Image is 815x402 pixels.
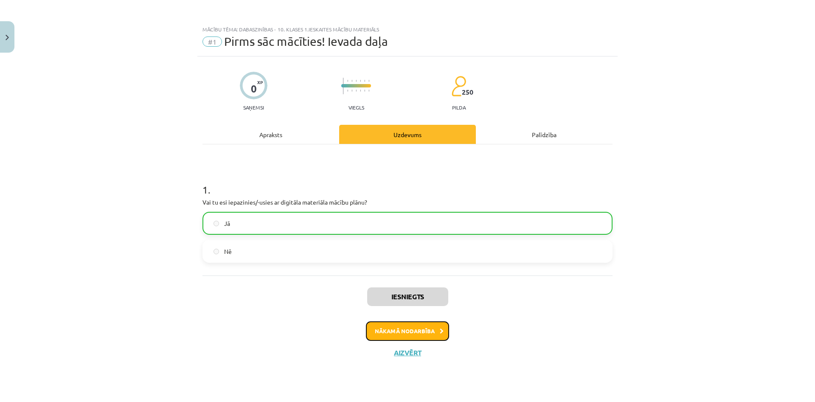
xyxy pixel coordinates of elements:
input: Jā [214,221,219,226]
img: icon-short-line-57e1e144782c952c97e751825c79c345078a6d821885a25fce030b3d8c18986b.svg [364,80,365,82]
p: Viegls [348,104,364,110]
h1: 1 . [202,169,613,195]
div: Mācību tēma: Dabaszinības - 10. klases 1.ieskaites mācību materiāls [202,26,613,32]
div: 0 [251,83,257,95]
img: students-c634bb4e5e11cddfef0936a35e636f08e4e9abd3cc4e673bd6f9a4125e45ecb1.svg [451,76,466,97]
input: Nē [214,249,219,254]
div: Palīdzība [476,125,613,144]
button: Aizvērt [391,349,424,357]
img: icon-close-lesson-0947bae3869378f0d4975bcd49f059093ad1ed9edebbc8119c70593378902aed.svg [6,35,9,40]
img: icon-long-line-d9ea69661e0d244f92f715978eff75569469978d946b2353a9bb055b3ed8787d.svg [343,78,344,94]
button: Nākamā nodarbība [366,321,449,341]
p: Saņemsi [240,104,267,110]
div: Uzdevums [339,125,476,144]
img: icon-short-line-57e1e144782c952c97e751825c79c345078a6d821885a25fce030b3d8c18986b.svg [351,90,352,92]
p: pilda [452,104,466,110]
p: Vai tu esi iepazinies/-usies ar digitāla materiāla mācību plānu? [202,198,613,207]
span: XP [257,80,263,84]
img: icon-short-line-57e1e144782c952c97e751825c79c345078a6d821885a25fce030b3d8c18986b.svg [360,90,361,92]
span: #1 [202,37,222,47]
span: 250 [462,88,473,96]
span: Pirms sāc mācīties! Ievada daļa [224,34,388,48]
img: icon-short-line-57e1e144782c952c97e751825c79c345078a6d821885a25fce030b3d8c18986b.svg [347,80,348,82]
img: icon-short-line-57e1e144782c952c97e751825c79c345078a6d821885a25fce030b3d8c18986b.svg [364,90,365,92]
img: icon-short-line-57e1e144782c952c97e751825c79c345078a6d821885a25fce030b3d8c18986b.svg [360,80,361,82]
img: icon-short-line-57e1e144782c952c97e751825c79c345078a6d821885a25fce030b3d8c18986b.svg [368,80,369,82]
img: icon-short-line-57e1e144782c952c97e751825c79c345078a6d821885a25fce030b3d8c18986b.svg [368,90,369,92]
img: icon-short-line-57e1e144782c952c97e751825c79c345078a6d821885a25fce030b3d8c18986b.svg [347,90,348,92]
span: Jā [224,219,230,228]
button: Iesniegts [367,287,448,306]
div: Apraksts [202,125,339,144]
img: icon-short-line-57e1e144782c952c97e751825c79c345078a6d821885a25fce030b3d8c18986b.svg [351,80,352,82]
span: Nē [224,247,232,256]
